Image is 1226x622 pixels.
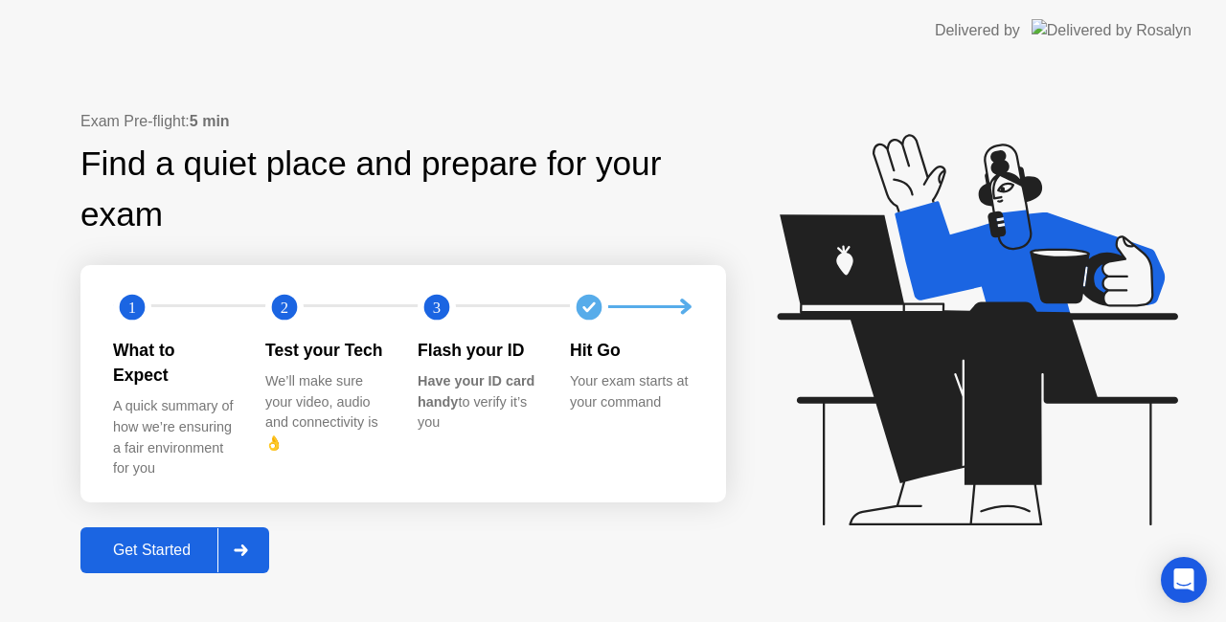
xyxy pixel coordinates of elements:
div: Test your Tech [265,338,387,363]
div: A quick summary of how we’re ensuring a fair environment for you [113,396,235,478]
div: Exam Pre-flight: [80,110,726,133]
div: We’ll make sure your video, audio and connectivity is 👌 [265,371,387,454]
text: 3 [433,298,441,316]
b: Have your ID card handy [418,373,534,410]
text: 2 [281,298,288,316]
div: to verify it’s you [418,371,539,433]
text: 1 [128,298,136,316]
div: Find a quiet place and prepare for your exam [80,139,726,240]
div: Get Started [86,542,217,559]
div: Flash your ID [418,338,539,363]
div: Your exam starts at your command [570,371,692,412]
div: Open Intercom Messenger [1161,557,1207,603]
div: Hit Go [570,338,692,363]
div: Delivered by [935,19,1020,42]
b: 5 min [190,113,230,129]
div: What to Expect [113,338,235,389]
img: Delivered by Rosalyn [1032,19,1192,41]
button: Get Started [80,527,269,573]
